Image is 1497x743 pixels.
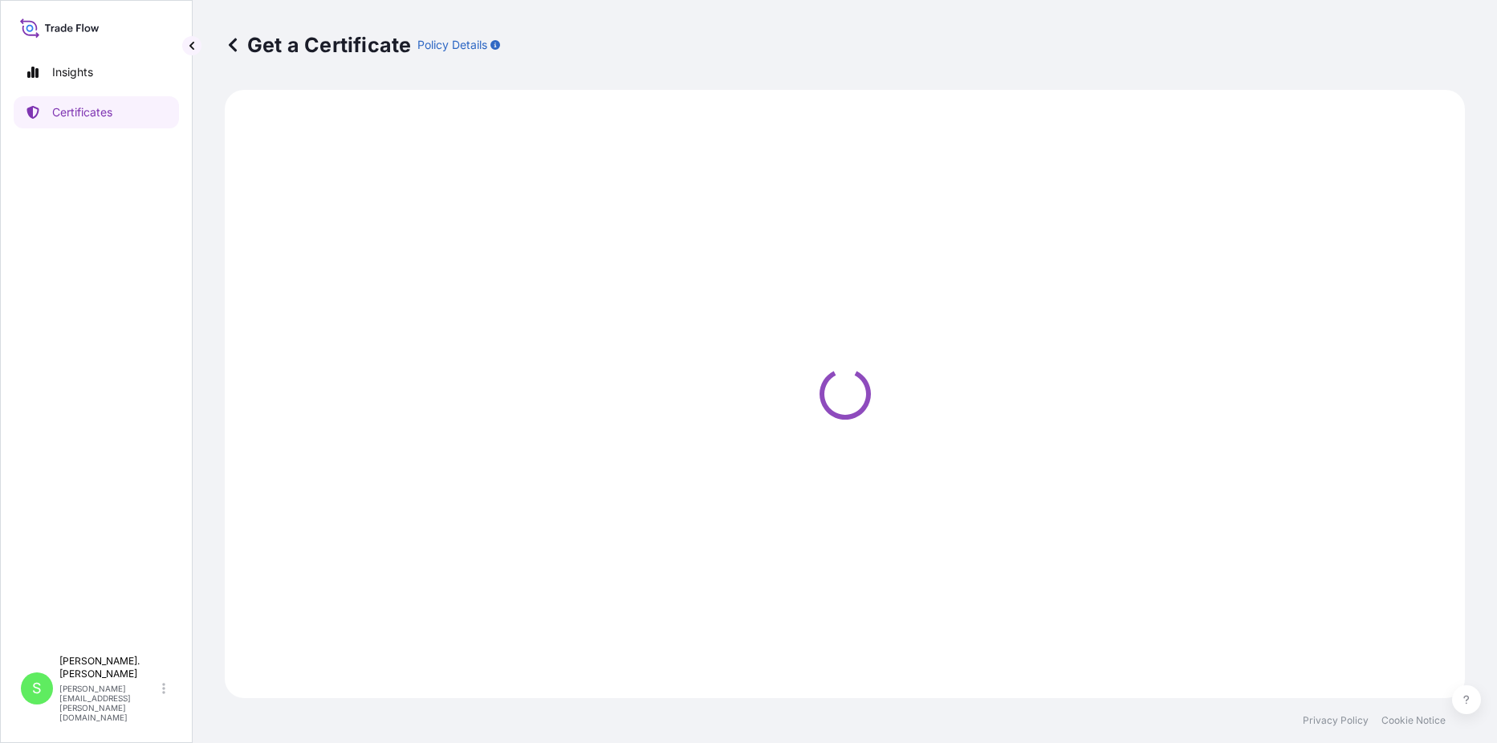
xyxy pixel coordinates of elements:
div: Loading [234,99,1455,688]
p: Certificates [52,104,112,120]
a: Certificates [14,96,179,128]
a: Cookie Notice [1381,714,1446,727]
a: Privacy Policy [1303,714,1369,727]
p: Policy Details [417,37,487,53]
a: Insights [14,56,179,88]
p: [PERSON_NAME]. [PERSON_NAME] [59,655,159,680]
span: S [32,680,42,696]
p: Insights [52,64,93,80]
p: Get a Certificate [225,32,411,58]
p: [PERSON_NAME][EMAIL_ADDRESS][PERSON_NAME][DOMAIN_NAME] [59,684,159,722]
